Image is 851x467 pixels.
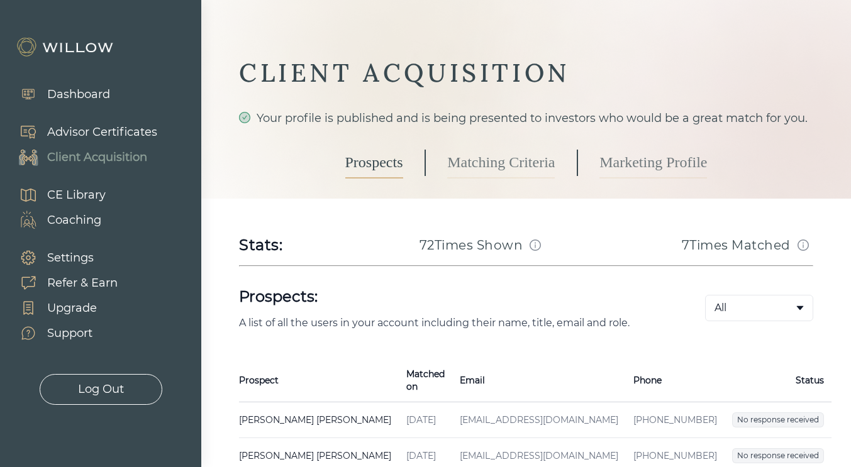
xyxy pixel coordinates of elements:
div: Dashboard [47,86,110,103]
div: Settings [47,250,94,266]
span: No response received [732,412,824,427]
span: All [715,300,726,316]
a: Marketing Profile [599,147,707,179]
a: Upgrade [6,295,118,321]
a: Advisor Certificates [6,119,157,145]
th: Matched on [399,359,452,402]
div: Stats: [239,235,283,255]
td: [PERSON_NAME] [PERSON_NAME] [239,402,399,438]
h3: 72 Times Shown [420,236,523,254]
span: check-circle [239,112,250,123]
div: CLIENT ACQUISITION [239,57,813,89]
a: Prospects [345,147,403,179]
th: Email [452,359,626,402]
div: Log Out [78,381,124,398]
div: Your profile is published and is being presented to investors who would be a great match for you. [239,109,813,127]
div: Support [47,325,92,342]
a: Settings [6,245,118,270]
a: Client Acquisition [6,145,157,170]
h3: 7 Times Matched [682,236,791,254]
span: No response received [732,448,824,463]
div: Coaching [47,212,101,229]
a: Matching Criteria [447,147,555,179]
a: Dashboard [6,82,110,107]
td: [EMAIL_ADDRESS][DOMAIN_NAME] [452,402,626,438]
td: [PHONE_NUMBER] [626,402,725,438]
a: Refer & Earn [6,270,118,295]
h1: Prospects: [239,287,665,307]
span: caret-down [795,303,805,313]
p: A list of all the users in your account including their name, title, email and role. [239,317,665,329]
div: CE Library [47,187,106,204]
div: Refer & Earn [47,275,118,292]
img: Willow [16,37,116,57]
a: CE Library [6,182,106,207]
div: Advisor Certificates [47,124,157,141]
a: Coaching [6,207,106,233]
span: info-circle [530,239,541,251]
div: Client Acquisition [47,149,147,166]
span: info-circle [798,239,809,251]
button: Match info [793,235,813,255]
button: Match info [525,235,545,255]
div: Upgrade [47,300,97,317]
td: [DATE] [399,402,452,438]
th: Status [725,359,832,402]
th: Phone [626,359,725,402]
th: Prospect [239,359,399,402]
